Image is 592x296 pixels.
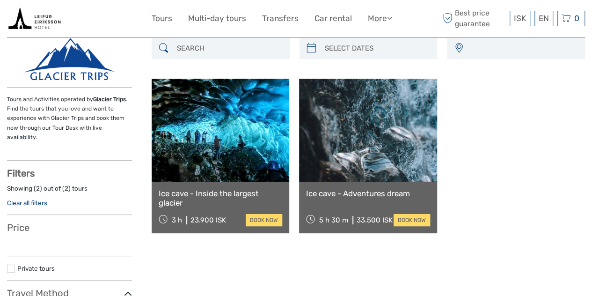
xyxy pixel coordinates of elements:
[440,8,507,29] span: Best price guarantee
[368,12,392,25] a: More
[93,96,126,103] strong: Glacier Trips
[394,214,430,226] a: book now
[314,12,352,25] a: Car rental
[321,40,433,57] input: SELECT DATES
[65,184,68,193] label: 2
[7,95,132,142] p: Tours and Activities operated by . Find the tours that you love and want to experience with Glaci...
[7,7,62,30] img: Book tours and activities with live availability from the tour operators in Iceland that we have ...
[306,189,430,198] a: Ice cave - Adventures dream
[534,11,553,26] div: EN
[573,14,581,23] span: 0
[7,184,132,199] div: Showing ( ) out of ( ) tours
[172,216,182,224] span: 3 h
[190,216,226,224] div: 23.900 ISK
[7,222,132,233] h3: Price
[152,12,172,25] a: Tours
[159,189,282,208] a: Ice cave - Inside the largest glacier
[514,14,526,23] span: ISK
[7,199,47,207] a: Clear all filters
[36,184,40,193] label: 2
[319,216,348,224] span: 5 h 30 m
[17,265,55,272] a: Private tours
[24,38,115,80] img: 545-1_logo_thumbnail.png
[357,216,393,224] div: 33.500 ISK
[246,214,282,226] a: book now
[173,40,285,57] input: SEARCH
[7,168,35,179] strong: Filters
[188,12,246,25] a: Multi-day tours
[262,12,299,25] a: Transfers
